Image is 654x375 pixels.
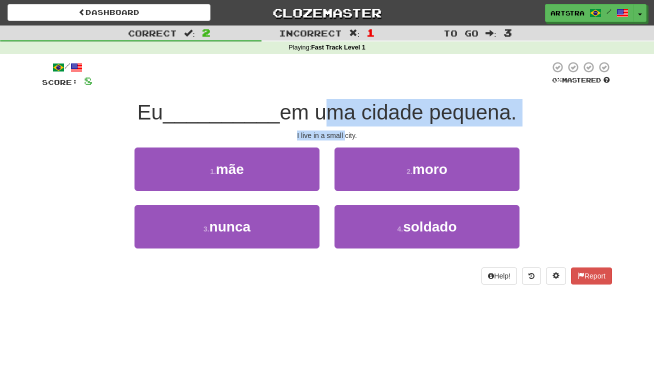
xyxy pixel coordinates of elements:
span: Artstra [550,8,584,17]
button: Round history (alt+y) [522,267,541,284]
span: em uma cidade pequena. [279,100,516,124]
div: Mastered [550,76,612,85]
span: Eu [137,100,163,124]
button: 4.soldado [334,205,519,248]
button: Report [571,267,612,284]
span: moro [412,161,447,177]
span: Incorrect [279,28,342,38]
small: 4 . [397,225,403,233]
span: : [485,29,496,37]
strong: Fast Track Level 1 [311,44,365,51]
small: 2 . [406,167,412,175]
span: soldado [403,219,456,234]
span: : [184,29,195,37]
button: 2.moro [334,147,519,191]
a: Clozemaster [225,4,428,21]
span: Score: [42,78,78,86]
div: I live in a small city. [42,130,612,140]
span: Correct [128,28,177,38]
span: mãe [216,161,244,177]
button: Help! [481,267,517,284]
span: / [606,8,611,15]
small: 1 . [210,167,216,175]
span: To go [443,28,478,38]
small: 3 . [203,225,209,233]
button: 3.nunca [134,205,319,248]
span: 2 [202,26,210,38]
span: 0 % [552,76,562,84]
a: Dashboard [7,4,210,21]
span: nunca [209,219,250,234]
a: Artstra / [545,4,634,22]
span: 3 [503,26,512,38]
span: : [349,29,360,37]
span: __________ [163,100,280,124]
span: 1 [366,26,375,38]
button: 1.mãe [134,147,319,191]
span: 8 [84,74,92,87]
div: / [42,61,92,73]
